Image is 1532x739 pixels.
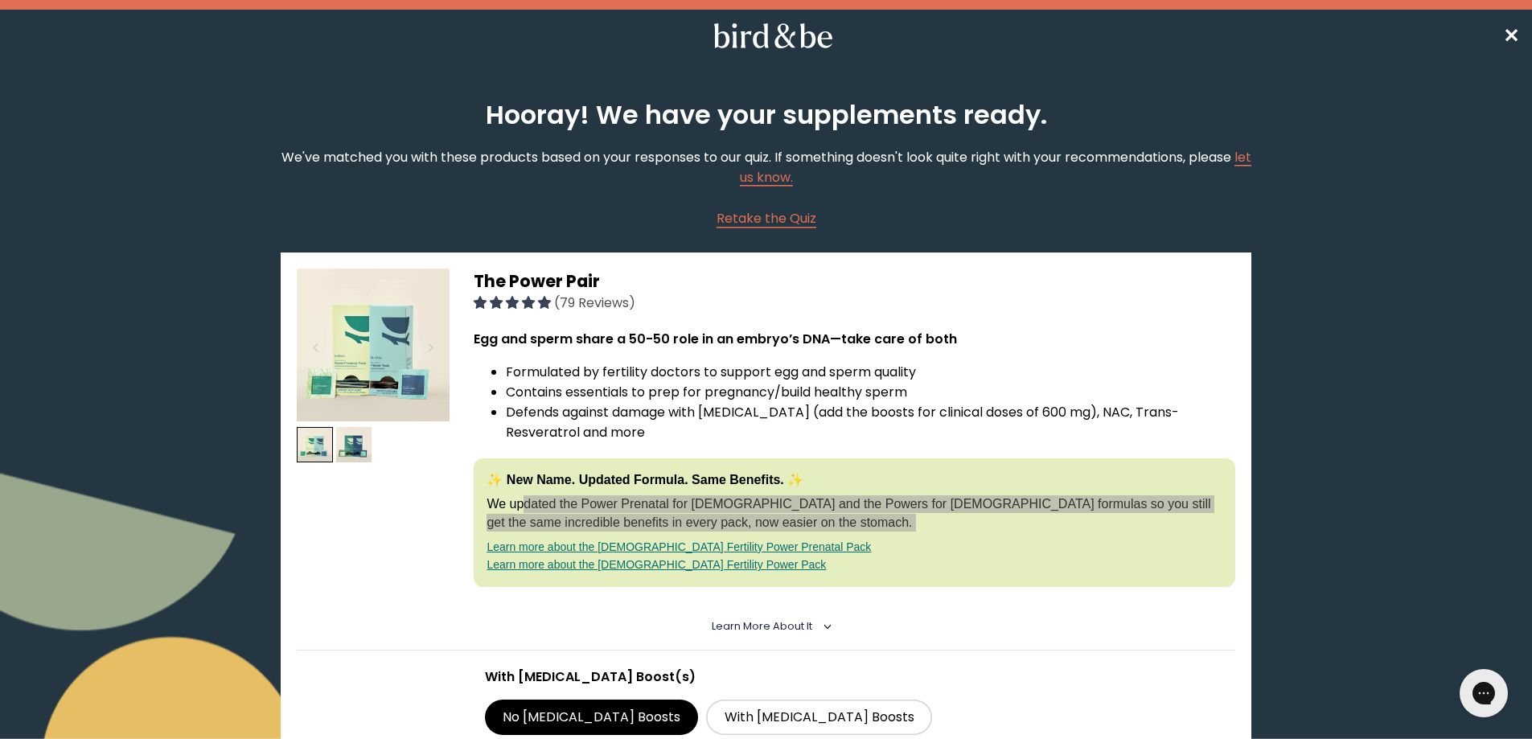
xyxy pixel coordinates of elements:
p: We updated the Power Prenatal for [DEMOGRAPHIC_DATA] and the Powers for [DEMOGRAPHIC_DATA] formul... [487,495,1222,532]
a: Learn more about the [DEMOGRAPHIC_DATA] Fertility Power Prenatal Pack [487,540,871,553]
a: ✕ [1503,22,1519,50]
span: Retake the Quiz [717,209,816,228]
span: The Power Pair [474,269,600,293]
li: Contains essentials to prep for pregnancy/build healthy sperm [506,382,1234,402]
p: We've matched you with these products based on your responses to our quiz. If something doesn't l... [281,147,1251,187]
summary: Learn More About it < [712,619,820,634]
strong: Egg and sperm share a 50-50 role in an embryo’s DNA—take care of both [474,330,957,348]
a: Learn more about the [DEMOGRAPHIC_DATA] Fertility Power Pack [487,558,826,571]
p: With [MEDICAL_DATA] Boost(s) [485,667,1048,687]
a: Retake the Quiz [717,208,816,228]
img: thumbnail image [336,427,372,463]
iframe: Gorgias live chat messenger [1452,663,1516,723]
li: Defends against damage with [MEDICAL_DATA] (add the boosts for clinical doses of 600 mg), NAC, Tr... [506,402,1234,442]
h2: Hooray! We have your supplements ready. [475,96,1058,134]
strong: ✨ New Name. Updated Formula. Same Benefits. ✨ [487,473,803,487]
img: thumbnail image [297,269,450,421]
label: With [MEDICAL_DATA] Boosts [706,700,932,735]
span: 4.92 stars [474,294,554,312]
span: (79 Reviews) [554,294,635,312]
label: No [MEDICAL_DATA] Boosts [485,700,699,735]
a: let us know. [740,148,1251,187]
img: thumbnail image [297,427,333,463]
i: < [817,622,832,630]
span: ✕ [1503,23,1519,49]
span: Learn More About it [712,619,812,633]
li: Formulated by fertility doctors to support egg and sperm quality [506,362,1234,382]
